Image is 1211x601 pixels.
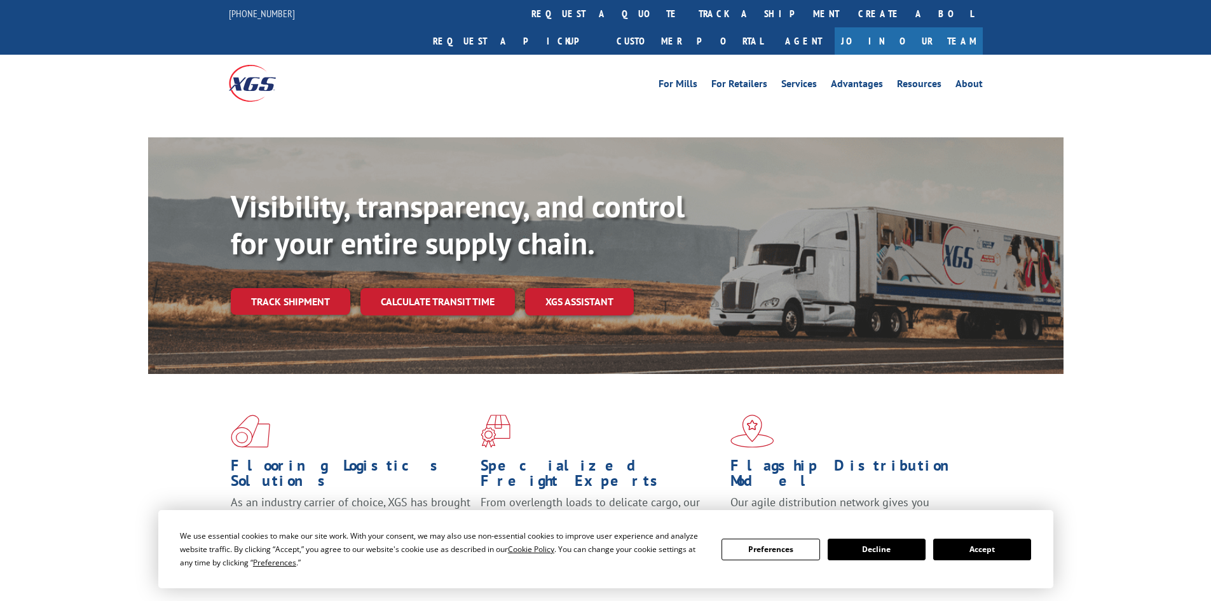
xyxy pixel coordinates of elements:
a: Track shipment [231,288,350,315]
span: Our agile distribution network gives you nationwide inventory management on demand. [730,495,964,525]
a: Services [781,79,817,93]
a: Customer Portal [607,27,772,55]
img: xgs-icon-total-supply-chain-intelligence-red [231,415,270,448]
h1: Flagship Distribution Model [730,458,971,495]
p: From overlength loads to delicate cargo, our experienced staff knows the best way to move your fr... [481,495,721,551]
a: Agent [772,27,835,55]
a: For Retailers [711,79,767,93]
button: Accept [933,539,1031,560]
div: Cookie Consent Prompt [158,510,1053,588]
img: xgs-icon-focused-on-flooring-red [481,415,510,448]
b: Visibility, transparency, and control for your entire supply chain. [231,186,685,263]
button: Decline [828,539,926,560]
a: Request a pickup [423,27,607,55]
h1: Flooring Logistics Solutions [231,458,471,495]
a: XGS ASSISTANT [525,288,634,315]
img: xgs-icon-flagship-distribution-model-red [730,415,774,448]
a: Calculate transit time [360,288,515,315]
a: For Mills [659,79,697,93]
a: Resources [897,79,941,93]
a: About [955,79,983,93]
a: [PHONE_NUMBER] [229,7,295,20]
a: Join Our Team [835,27,983,55]
h1: Specialized Freight Experts [481,458,721,495]
div: We use essential cookies to make our site work. With your consent, we may also use non-essential ... [180,529,706,569]
span: Preferences [253,557,296,568]
button: Preferences [722,539,819,560]
span: As an industry carrier of choice, XGS has brought innovation and dedication to flooring logistics... [231,495,470,540]
span: Cookie Policy [508,544,554,555]
a: Advantages [831,79,883,93]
